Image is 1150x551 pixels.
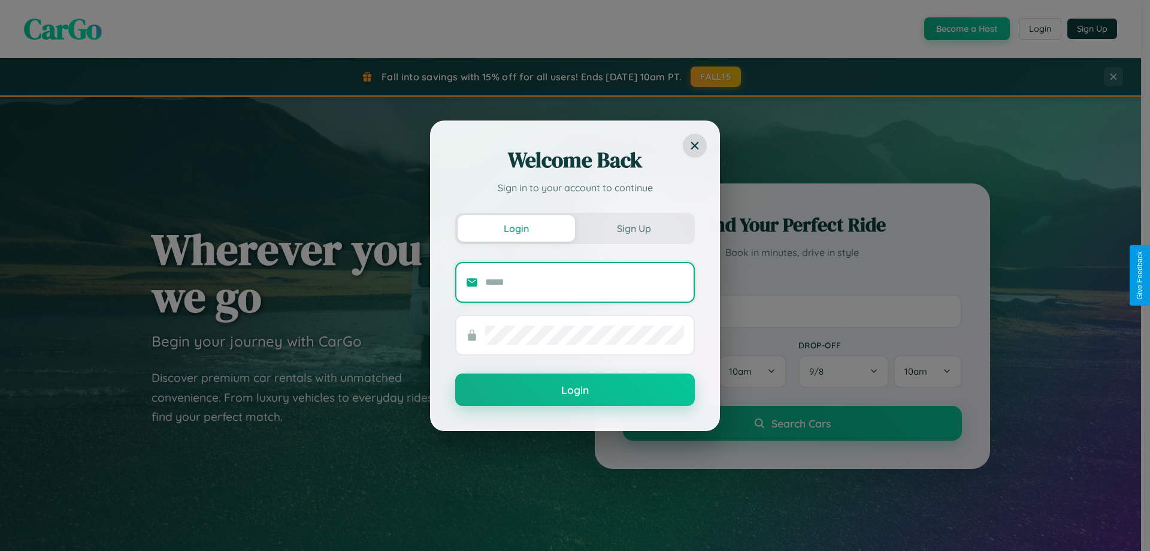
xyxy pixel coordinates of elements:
[455,146,695,174] h2: Welcome Back
[575,215,692,242] button: Sign Up
[1136,251,1144,300] div: Give Feedback
[455,374,695,406] button: Login
[455,180,695,195] p: Sign in to your account to continue
[458,215,575,242] button: Login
